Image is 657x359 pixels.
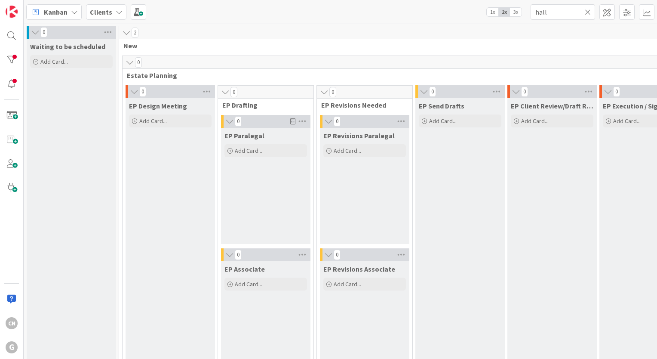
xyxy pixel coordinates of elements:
input: Quick Filter... [531,4,595,20]
span: Add Card... [429,117,457,125]
span: EP Revisions Associate [323,265,395,273]
div: CN [6,317,18,329]
span: 0 [230,87,237,97]
span: 0 [613,87,620,97]
span: Add Card... [139,117,167,125]
span: 0 [334,116,341,127]
span: 0 [429,87,436,97]
span: EP Revisions Paralegal [323,131,395,140]
span: EP Design Meeting [129,102,187,110]
span: Waiting to be scheduled [30,42,105,51]
span: Add Card... [613,117,641,125]
span: Kanban [44,7,68,17]
span: 0 [135,57,142,68]
span: EP Associate [224,265,265,273]
span: 0 [334,250,341,260]
span: EP Drafting [222,101,303,109]
span: Add Card... [40,58,68,65]
span: 0 [235,250,242,260]
span: Add Card... [235,280,262,288]
span: 0 [40,27,47,37]
span: EP Revisions Needed [321,101,402,109]
img: Visit kanbanzone.com [6,6,18,18]
span: 2x [498,8,510,16]
span: 2 [132,28,138,38]
span: EP Send Drafts [419,102,464,110]
span: Add Card... [334,147,361,155]
div: G [6,341,18,353]
span: EP Paralegal [224,131,264,140]
span: 0 [521,87,528,97]
span: 1x [487,8,498,16]
span: 0 [139,87,146,97]
b: Clients [90,8,112,16]
span: 0 [329,87,336,97]
span: EP Client Review/Draft Review Meeting [511,102,593,110]
span: 0 [235,116,242,127]
span: Add Card... [334,280,361,288]
span: Add Card... [521,117,549,125]
span: Add Card... [235,147,262,155]
span: 3x [510,8,522,16]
